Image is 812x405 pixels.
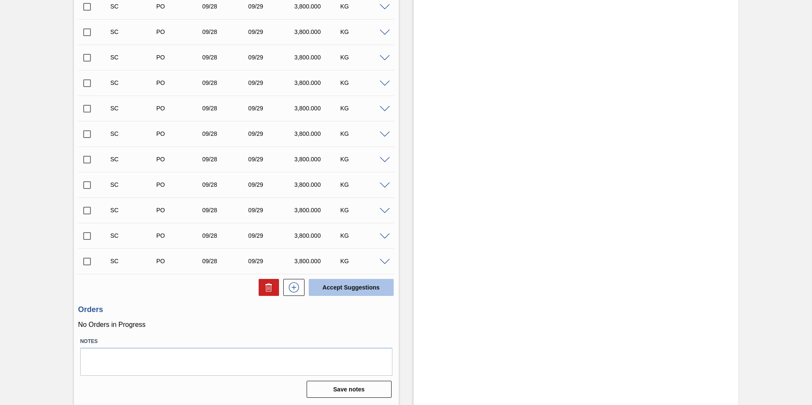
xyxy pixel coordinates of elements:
div: 09/28/2025 [200,54,251,61]
div: KG [338,54,389,61]
div: Purchase order [154,181,206,188]
div: Suggestion Created [108,258,160,264]
div: Purchase order [154,54,206,61]
div: KG [338,28,389,35]
div: 09/28/2025 [200,232,251,239]
div: 09/29/2025 [246,156,298,163]
div: Purchase order [154,28,206,35]
div: New suggestion [279,279,304,296]
div: Suggestion Created [108,207,160,214]
div: 3,800.000 [292,232,344,239]
div: 3,800.000 [292,207,344,214]
div: Suggestion Created [108,105,160,112]
button: Save notes [307,381,392,398]
div: Purchase order [154,105,206,112]
div: Purchase order [154,79,206,86]
div: Suggestion Created [108,181,160,188]
div: Purchase order [154,207,206,214]
div: Purchase order [154,130,206,137]
div: Purchase order [154,258,206,264]
div: KG [338,3,389,10]
div: 09/29/2025 [246,207,298,214]
div: KG [338,79,389,86]
div: 09/29/2025 [246,258,298,264]
div: 09/29/2025 [246,105,298,112]
div: Suggestion Created [108,79,160,86]
div: 09/29/2025 [246,54,298,61]
div: 09/28/2025 [200,79,251,86]
div: 09/28/2025 [200,130,251,137]
h3: Orders [78,305,395,314]
div: KG [338,105,389,112]
div: KG [338,232,389,239]
div: 09/29/2025 [246,3,298,10]
div: 09/28/2025 [200,3,251,10]
div: Purchase order [154,3,206,10]
div: Suggestion Created [108,28,160,35]
div: KG [338,130,389,137]
div: 09/29/2025 [246,28,298,35]
div: 3,800.000 [292,181,344,188]
div: 3,800.000 [292,28,344,35]
div: 3,800.000 [292,130,344,137]
div: 09/29/2025 [246,130,298,137]
div: 09/28/2025 [200,207,251,214]
div: 09/29/2025 [246,79,298,86]
div: 3,800.000 [292,156,344,163]
div: KG [338,258,389,264]
div: Suggestion Created [108,232,160,239]
div: 09/28/2025 [200,258,251,264]
div: Suggestion Created [108,130,160,137]
div: 3,800.000 [292,105,344,112]
button: Accept Suggestions [309,279,394,296]
div: 09/28/2025 [200,28,251,35]
div: 09/28/2025 [200,105,251,112]
div: 09/28/2025 [200,181,251,188]
div: Purchase order [154,232,206,239]
p: No Orders in Progress [78,321,395,329]
div: 3,800.000 [292,3,344,10]
div: 3,800.000 [292,258,344,264]
div: 09/29/2025 [246,232,298,239]
div: KG [338,156,389,163]
div: KG [338,181,389,188]
div: 09/29/2025 [246,181,298,188]
div: KG [338,207,389,214]
div: Suggestion Created [108,54,160,61]
div: Suggestion Created [108,156,160,163]
div: 09/28/2025 [200,156,251,163]
div: Accept Suggestions [304,278,395,297]
div: 3,800.000 [292,79,344,86]
div: Suggestion Created [108,3,160,10]
label: Notes [80,335,392,348]
div: Delete Suggestions [254,279,279,296]
div: 3,800.000 [292,54,344,61]
div: Purchase order [154,156,206,163]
